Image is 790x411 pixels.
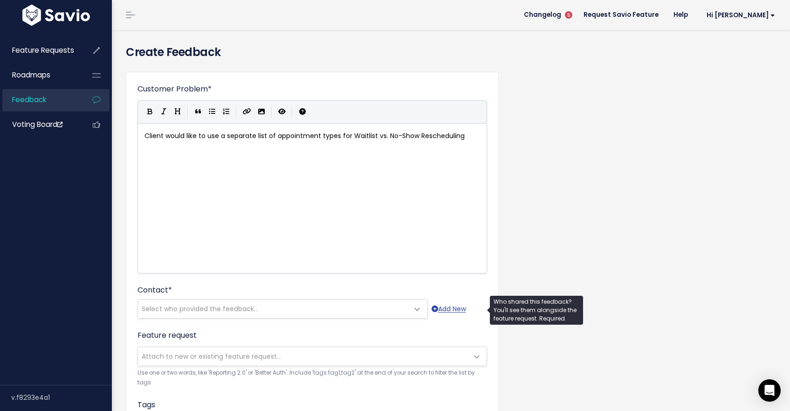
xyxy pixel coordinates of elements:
span: Feedback [12,95,46,104]
a: Help [666,8,695,22]
a: Request Savio Feature [576,8,666,22]
span: Roadmaps [12,70,50,80]
span: Hi [PERSON_NAME] [707,12,775,19]
button: Italic [157,105,171,119]
h4: Create Feedback [126,44,776,61]
span: Select who provided the feedback... [142,304,258,313]
i: | [292,106,293,118]
a: Add New [432,303,466,315]
i: | [187,106,188,118]
a: Feedback [2,89,77,111]
label: Customer Problem [137,84,212,95]
button: Create Link [240,105,254,119]
span: Client would like to use a separate list of appointment types for Waitlist vs. No-Show Rescheduling [144,131,465,140]
small: Use one or two words, like 'Reporting 2.0' or 'Better Auth'. Include 'tags:tag1,tag2' at the end ... [137,368,487,388]
div: Who shared this feedback? You'll see them alongside the feature request. Required. [490,296,583,325]
button: Bold [143,105,157,119]
label: Contact [137,285,172,296]
span: Feature Requests [12,45,74,55]
a: Voting Board [2,114,77,135]
span: 5 [565,11,572,19]
div: Open Intercom Messenger [758,379,781,402]
i: | [236,106,237,118]
button: Toggle Preview [275,105,289,119]
a: Roadmaps [2,64,77,86]
i: | [271,106,272,118]
button: Heading [171,105,185,119]
button: Generic List [205,105,219,119]
label: Feature request [137,330,197,341]
button: Numbered List [219,105,233,119]
button: Quote [191,105,205,119]
span: Changelog [524,12,561,18]
div: v.f8293e4a1 [11,385,112,410]
label: Tags [137,399,155,411]
button: Import an image [254,105,268,119]
a: Hi [PERSON_NAME] [695,8,783,22]
span: Voting Board [12,119,62,129]
button: Markdown Guide [295,105,309,119]
a: Feature Requests [2,40,77,61]
img: logo-white.9d6f32f41409.svg [20,5,92,26]
span: Attach to new or existing feature request... [142,352,281,361]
